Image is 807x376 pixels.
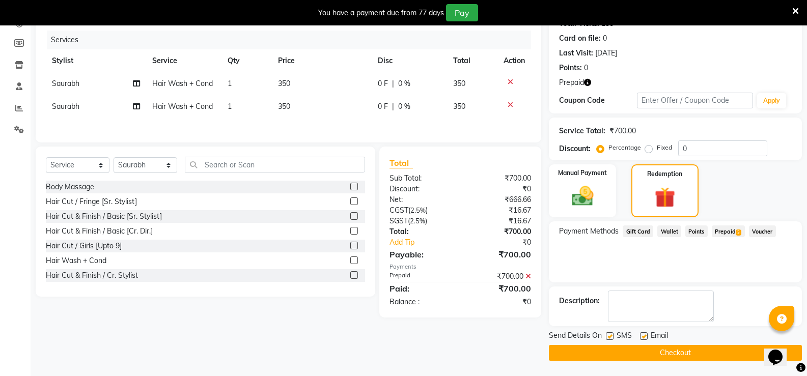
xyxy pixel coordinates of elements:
[410,206,426,214] span: 2.5%
[460,173,539,184] div: ₹700.00
[559,33,601,44] div: Card on file:
[221,49,272,72] th: Qty
[382,205,460,216] div: ( )
[372,49,447,72] th: Disc
[228,102,232,111] span: 1
[382,226,460,237] div: Total:
[736,229,741,236] span: 3
[46,226,153,237] div: Hair Cut & Finish / Basic [Cr. Dir.]
[617,330,632,343] span: SMS
[608,143,641,152] label: Percentage
[447,49,497,72] th: Total
[378,78,388,89] span: 0 F
[46,49,146,72] th: Stylist
[392,101,394,112] span: |
[392,78,394,89] span: |
[46,241,122,251] div: Hair Cut / Girls [Upto 9]
[52,79,79,88] span: Saurabh
[460,297,539,307] div: ₹0
[410,217,425,225] span: 2.5%
[712,225,745,237] span: Prepaid
[389,206,408,215] span: CGST
[460,226,539,237] div: ₹700.00
[648,185,682,210] img: _gift.svg
[474,237,539,248] div: ₹0
[52,102,79,111] span: Saurabh
[637,93,753,108] input: Enter Offer / Coupon Code
[453,102,465,111] span: 350
[382,184,460,194] div: Discount:
[460,282,539,295] div: ₹700.00
[46,270,138,281] div: Hair Cut & Finish / Cr. Stylist
[378,101,388,112] span: 0 F
[559,226,619,237] span: Payment Methods
[446,4,478,21] button: Pay
[47,31,539,49] div: Services
[609,126,636,136] div: ₹700.00
[764,335,797,366] iframe: chat widget
[382,173,460,184] div: Sub Total:
[559,296,600,306] div: Description:
[46,196,137,207] div: Hair Cut / Fringe [Sr. Stylist]
[389,216,408,225] span: SGST
[46,182,94,192] div: Body Massage
[595,48,617,59] div: [DATE]
[549,330,602,343] span: Send Details On
[757,93,786,108] button: Apply
[228,79,232,88] span: 1
[146,49,221,72] th: Service
[382,271,460,282] div: Prepaid
[152,79,213,88] span: Hair Wash + Cond
[559,95,636,106] div: Coupon Code
[657,225,681,237] span: Wallet
[460,205,539,216] div: ₹16.67
[152,102,213,111] span: Hair Wash + Cond
[559,63,582,73] div: Points:
[497,49,531,72] th: Action
[584,63,588,73] div: 0
[46,211,162,222] div: Hair Cut & Finish / Basic [Sr. Stylist]
[565,184,600,209] img: _cash.svg
[559,77,584,88] span: Prepaid
[185,157,365,172] input: Search or Scan
[382,248,460,261] div: Payable:
[558,168,607,178] label: Manual Payment
[460,194,539,205] div: ₹666.66
[685,225,708,237] span: Points
[651,330,668,343] span: Email
[382,237,474,248] a: Add Tip
[382,194,460,205] div: Net:
[623,225,653,237] span: Gift Card
[453,79,465,88] span: 350
[318,8,444,18] div: You have a payment due from 77 days
[272,49,372,72] th: Price
[398,101,410,112] span: 0 %
[460,216,539,226] div: ₹16.67
[559,48,593,59] div: Last Visit:
[382,282,460,295] div: Paid:
[460,271,539,282] div: ₹700.00
[559,143,591,154] div: Discount:
[603,33,607,44] div: 0
[460,184,539,194] div: ₹0
[549,345,802,361] button: Checkout
[559,126,605,136] div: Service Total:
[647,169,682,179] label: Redemption
[278,79,290,88] span: 350
[749,225,776,237] span: Voucher
[398,78,410,89] span: 0 %
[657,143,672,152] label: Fixed
[278,102,290,111] span: 350
[382,216,460,226] div: ( )
[389,158,413,168] span: Total
[382,297,460,307] div: Balance :
[460,248,539,261] div: ₹700.00
[46,255,106,266] div: Hair Wash + Cond
[389,263,531,271] div: Payments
